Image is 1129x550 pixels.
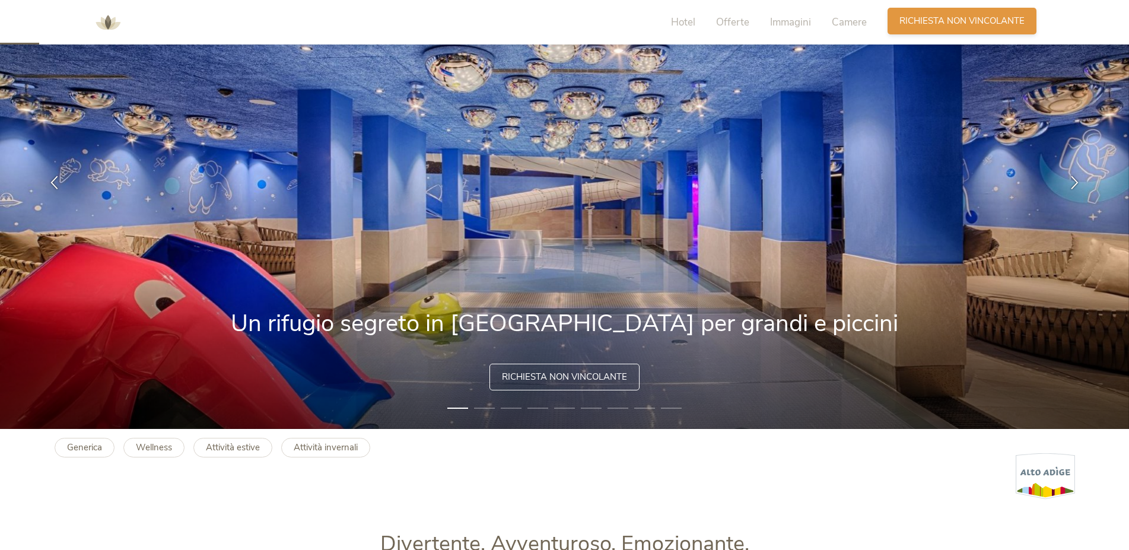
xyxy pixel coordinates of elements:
[832,15,867,29] span: Camere
[899,15,1025,27] span: Richiesta non vincolante
[1016,453,1075,500] img: Alto Adige
[67,441,102,453] b: Generica
[502,371,627,383] span: Richiesta non vincolante
[55,438,115,457] a: Generica
[90,18,126,26] a: AMONTI & LUNARIS Wellnessresort
[671,15,695,29] span: Hotel
[281,438,370,457] a: Attività invernali
[193,438,272,457] a: Attività estive
[206,441,260,453] b: Attività estive
[136,441,172,453] b: Wellness
[90,5,126,40] img: AMONTI & LUNARIS Wellnessresort
[770,15,811,29] span: Immagini
[123,438,185,457] a: Wellness
[294,441,358,453] b: Attività invernali
[716,15,749,29] span: Offerte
